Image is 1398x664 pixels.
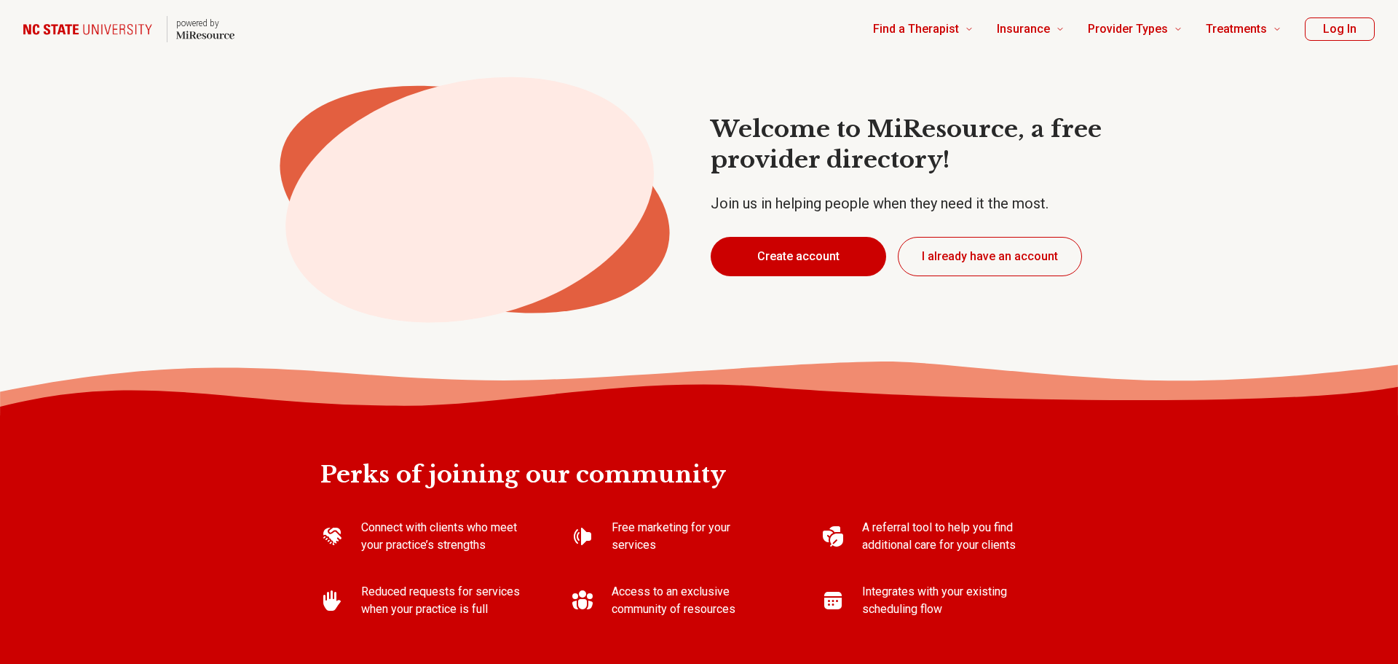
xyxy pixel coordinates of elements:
[711,114,1142,175] h1: Welcome to MiResource, a free provider directory!
[862,519,1025,554] p: A referral tool to help you find additional care for your clients
[1206,19,1267,39] span: Treatments
[1305,17,1375,41] button: Log In
[873,19,959,39] span: Find a Therapist
[176,17,234,29] p: powered by
[23,6,234,52] a: Home page
[711,237,886,276] button: Create account
[862,583,1025,618] p: Integrates with your existing scheduling flow
[361,519,524,554] p: Connect with clients who meet your practice’s strengths
[1088,19,1168,39] span: Provider Types
[320,413,1078,491] h2: Perks of joining our community
[361,583,524,618] p: Reduced requests for services when your practice is full
[898,237,1082,276] button: I already have an account
[612,519,775,554] p: Free marketing for your services
[612,583,775,618] p: Access to an exclusive community of resources
[711,193,1142,214] p: Join us in helping people when they need it the most.
[997,19,1050,39] span: Insurance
